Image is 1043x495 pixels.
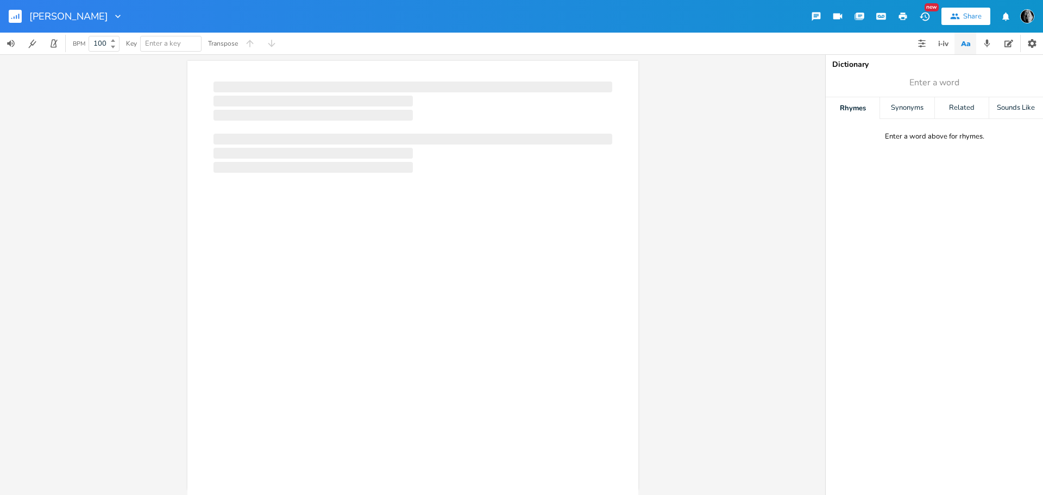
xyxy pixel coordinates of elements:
[1020,9,1034,23] img: RTW72
[832,61,1036,68] div: Dictionary
[914,7,935,26] button: New
[935,97,989,119] div: Related
[145,39,181,48] span: Enter a key
[989,97,1043,119] div: Sounds Like
[29,11,108,21] span: [PERSON_NAME]
[885,132,984,141] div: Enter a word above for rhymes.
[925,3,939,11] div: New
[963,11,982,21] div: Share
[941,8,990,25] button: Share
[208,40,238,47] div: Transpose
[126,40,137,47] div: Key
[826,97,879,119] div: Rhymes
[880,97,934,119] div: Synonyms
[73,41,85,47] div: BPM
[909,77,959,89] span: Enter a word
